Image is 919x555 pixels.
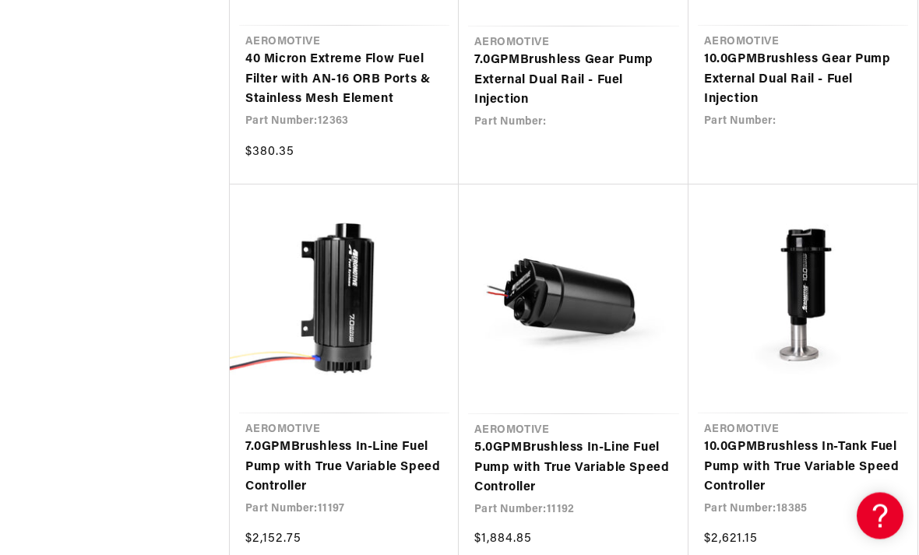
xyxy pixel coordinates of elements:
[704,438,902,498] a: 10.0GPMBrushless In-Tank Fuel Pump with True Variable Speed Controller
[474,51,673,111] a: 7.0GPMBrushless Gear Pump External Dual Rail - Fuel Injection
[245,438,443,498] a: 7.0GPMBrushless In-Line Fuel Pump with True Variable Speed Controller
[245,51,443,111] a: 40 Micron Extreme Flow Fuel Filter with AN-16 ORB Ports & Stainless Mesh Element
[704,51,902,111] a: 10.0GPMBrushless Gear Pump External Dual Rail - Fuel Injection
[474,439,673,499] a: 5.0GPMBrushless In-Line Fuel Pump with True Variable Speed Controller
